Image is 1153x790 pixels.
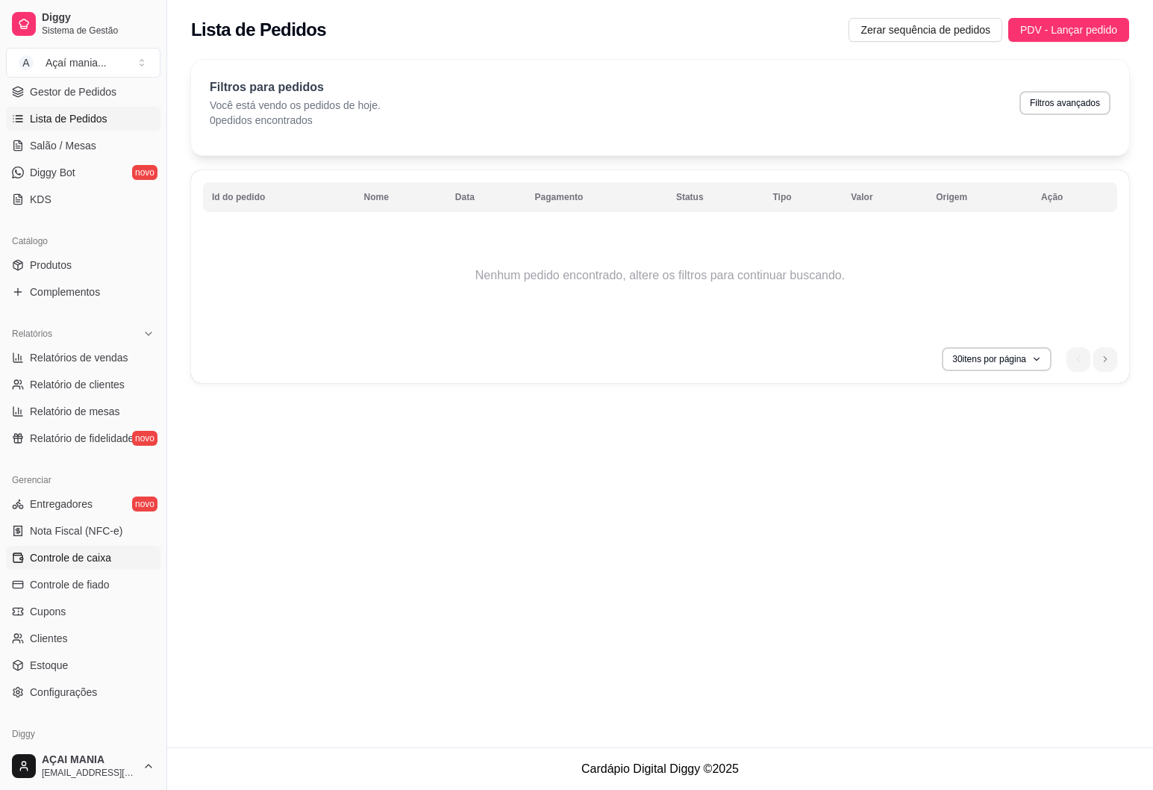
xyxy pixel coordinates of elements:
[30,138,96,153] span: Salão / Mesas
[30,523,122,538] span: Nota Fiscal (NFC-e)
[6,280,160,304] a: Complementos
[19,55,34,70] span: A
[30,658,68,673] span: Estoque
[446,182,526,212] th: Data
[667,182,764,212] th: Status
[30,497,93,511] span: Entregadores
[526,182,667,212] th: Pagamento
[30,284,100,299] span: Complementos
[6,748,160,784] button: AÇAI MANIA[EMAIL_ADDRESS][DOMAIN_NAME]
[30,350,128,365] span: Relatórios de vendas
[6,399,160,423] a: Relatório de mesas
[12,328,52,340] span: Relatórios
[30,111,107,126] span: Lista de Pedidos
[942,347,1052,371] button: 30itens por página
[30,431,134,446] span: Relatório de fidelidade
[6,680,160,704] a: Configurações
[6,722,160,746] div: Diggy
[30,631,68,646] span: Clientes
[6,492,160,516] a: Entregadoresnovo
[6,229,160,253] div: Catálogo
[6,48,160,78] button: Select a team
[1019,91,1110,115] button: Filtros avançados
[6,600,160,623] a: Cupons
[6,134,160,158] a: Salão / Mesas
[210,98,381,113] p: Você está vendo os pedidos de hoje.
[6,253,160,277] a: Produtos
[6,373,160,396] a: Relatório de clientes
[30,404,120,419] span: Relatório de mesas
[30,685,97,700] span: Configurações
[927,182,1032,212] th: Origem
[30,192,51,207] span: KDS
[6,187,160,211] a: KDS
[42,11,154,25] span: Diggy
[763,182,842,212] th: Tipo
[1020,22,1117,38] span: PDV - Lançar pedido
[46,55,107,70] div: Açaí mania ...
[6,468,160,492] div: Gerenciar
[842,182,927,212] th: Valor
[6,161,160,184] a: Diggy Botnovo
[191,18,326,42] h2: Lista de Pedidos
[203,216,1117,335] td: Nenhum pedido encontrado, altere os filtros para continuar buscando.
[30,577,110,592] span: Controle de fiado
[167,747,1153,790] footer: Cardápio Digital Diggy © 2025
[6,653,160,677] a: Estoque
[1093,347,1117,371] li: next page button
[42,753,137,767] span: AÇAI MANIA
[30,377,125,392] span: Relatório de clientes
[6,519,160,543] a: Nota Fiscal (NFC-e)
[849,18,1002,42] button: Zerar sequência de pedidos
[6,80,160,104] a: Gestor de Pedidos
[6,107,160,131] a: Lista de Pedidos
[30,165,75,180] span: Diggy Bot
[210,113,381,128] p: 0 pedidos encontrados
[6,6,160,42] a: DiggySistema de Gestão
[6,573,160,597] a: Controle de fiado
[30,84,116,99] span: Gestor de Pedidos
[30,550,111,565] span: Controle de caixa
[6,346,160,370] a: Relatórios de vendas
[354,182,446,212] th: Nome
[30,604,66,619] span: Cupons
[42,767,137,779] span: [EMAIL_ADDRESS][DOMAIN_NAME]
[860,22,990,38] span: Zerar sequência de pedidos
[30,258,72,273] span: Produtos
[203,182,354,212] th: Id do pedido
[42,25,154,37] span: Sistema de Gestão
[6,626,160,650] a: Clientes
[210,78,381,96] p: Filtros para pedidos
[1032,182,1117,212] th: Ação
[1059,340,1125,379] nav: pagination navigation
[6,426,160,450] a: Relatório de fidelidadenovo
[1008,18,1129,42] button: PDV - Lançar pedido
[6,546,160,570] a: Controle de caixa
